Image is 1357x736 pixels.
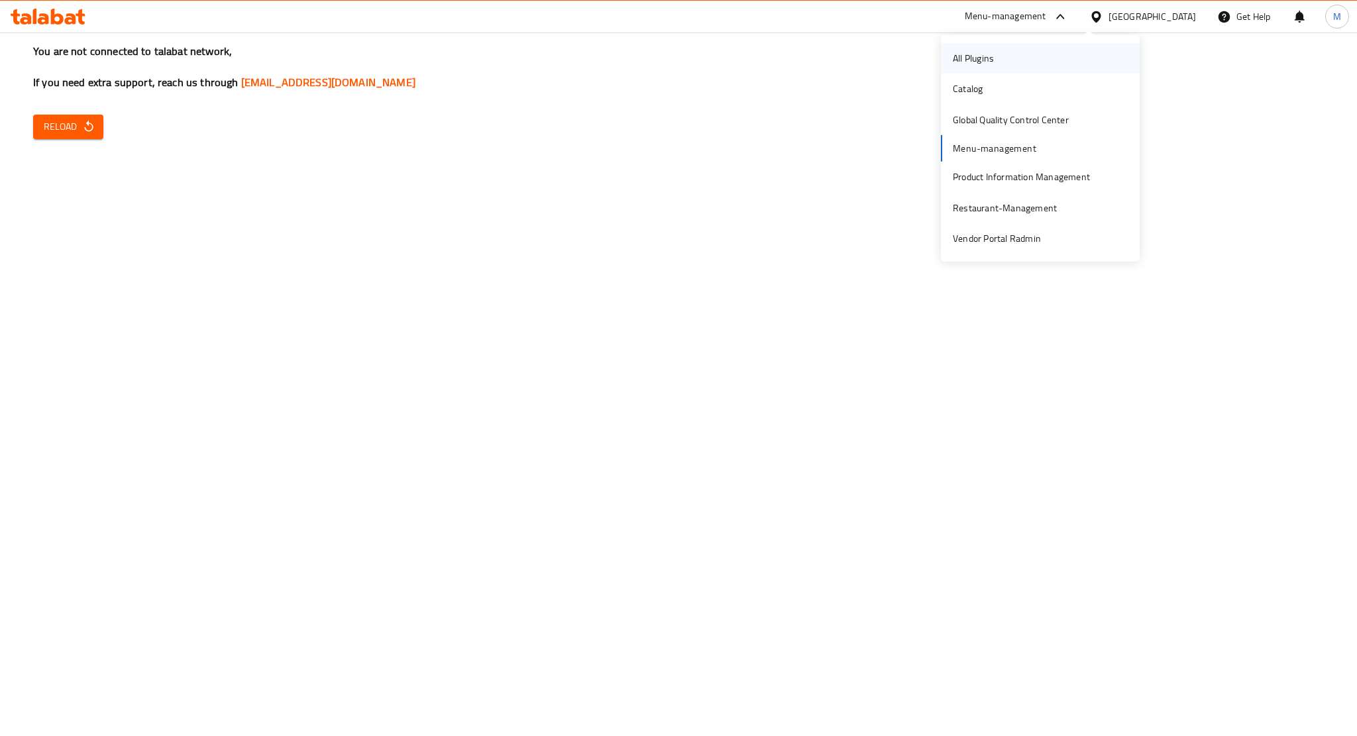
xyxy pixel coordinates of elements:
div: Catalog [953,81,983,96]
div: Restaurant-Management [953,200,1057,215]
span: Reload [44,119,93,135]
div: Global Quality Control Center [953,113,1069,127]
div: Menu-management [965,9,1046,25]
button: Reload [33,115,103,139]
div: [GEOGRAPHIC_DATA] [1109,9,1196,24]
a: [EMAIL_ADDRESS][DOMAIN_NAME] [241,72,415,92]
span: M [1333,9,1341,24]
div: Product Information Management [953,170,1090,184]
div: All Plugins [953,51,994,66]
h3: You are not connected to talabat network, If you need extra support, reach us through [33,44,1324,90]
div: Vendor Portal Radmin [953,231,1041,246]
